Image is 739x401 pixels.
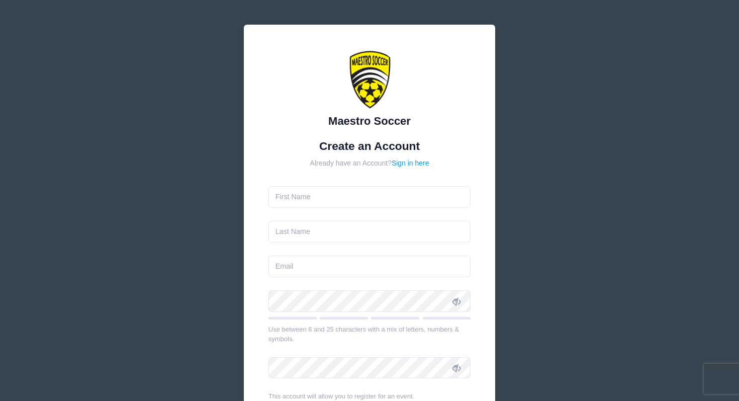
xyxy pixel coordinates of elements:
[268,325,471,344] div: Use between 6 and 25 characters with a mix of letters, numbers & symbols.
[268,158,471,169] div: Already have an Account?
[268,221,471,243] input: Last Name
[268,139,471,153] h1: Create an Account
[339,49,400,110] img: Maestro Soccer
[268,113,471,129] div: Maestro Soccer
[268,256,471,277] input: Email
[268,186,471,208] input: First Name
[392,159,429,167] a: Sign in here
